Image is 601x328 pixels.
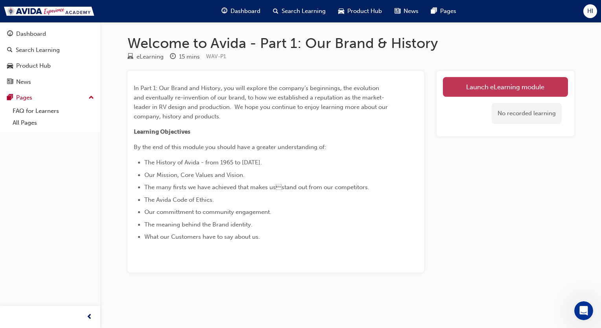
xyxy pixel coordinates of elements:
[127,35,574,52] h1: Welcome to Avida - Part 1: Our Brand & History
[144,233,260,240] span: What our Customers have to say about us.
[221,6,227,16] span: guage-icon
[431,6,437,16] span: pages-icon
[144,208,271,216] span: Our committment to community engagement.
[3,90,97,105] button: Pages
[16,46,60,55] div: Search Learning
[206,53,226,60] span: Learning resource code
[3,25,97,90] button: DashboardSearch LearningProduct HubNews
[144,184,369,191] span: The many firsts we have achieved that makes usstand out from our competitors.
[136,52,164,61] div: eLearning
[3,59,97,73] a: Product Hub
[440,7,456,16] span: Pages
[332,3,388,19] a: car-iconProduct Hub
[16,77,31,87] div: News
[87,312,92,322] span: prev-icon
[144,171,245,179] span: Our Mission, Core Values and Vision.
[9,117,97,129] a: All Pages
[144,221,253,228] span: The meaning behind the Brand identity.
[3,27,97,41] a: Dashboard
[7,63,13,70] span: car-icon
[443,77,568,97] a: Launch eLearning module
[347,7,382,16] span: Product Hub
[170,53,176,61] span: clock-icon
[4,7,94,16] img: Trak
[144,196,214,203] span: The Avida Code of Ethics.
[267,3,332,19] a: search-iconSearch Learning
[134,144,326,151] span: By the end of this module you should have a greater understanding of:
[7,94,13,101] span: pages-icon
[587,7,593,16] span: HI
[395,6,400,16] span: news-icon
[127,52,164,62] div: Type
[3,75,97,89] a: News
[16,29,46,39] div: Dashboard
[88,93,94,103] span: up-icon
[388,3,425,19] a: news-iconNews
[3,43,97,57] a: Search Learning
[7,47,13,54] span: search-icon
[583,4,597,18] button: HI
[9,105,97,117] a: FAQ for Learners
[16,61,51,70] div: Product Hub
[215,3,267,19] a: guage-iconDashboard
[425,3,463,19] a: pages-iconPages
[282,7,326,16] span: Search Learning
[230,7,260,16] span: Dashboard
[134,128,190,135] span: Learning Objectives
[338,6,344,16] span: car-icon
[127,53,133,61] span: learningResourceType_ELEARNING-icon
[16,93,32,102] div: Pages
[144,159,262,166] span: The History of Avida - from 1965 to [DATE].
[134,85,389,120] span: In Part 1: Our Brand and History, you will explore the company’s beginnings, the evolution and ev...
[170,52,200,62] div: Duration
[179,52,200,61] div: 15 mins
[492,103,562,124] div: No recorded learning
[7,31,13,38] span: guage-icon
[273,6,278,16] span: search-icon
[574,301,593,320] iframe: Intercom live chat
[404,7,418,16] span: News
[7,79,13,86] span: news-icon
